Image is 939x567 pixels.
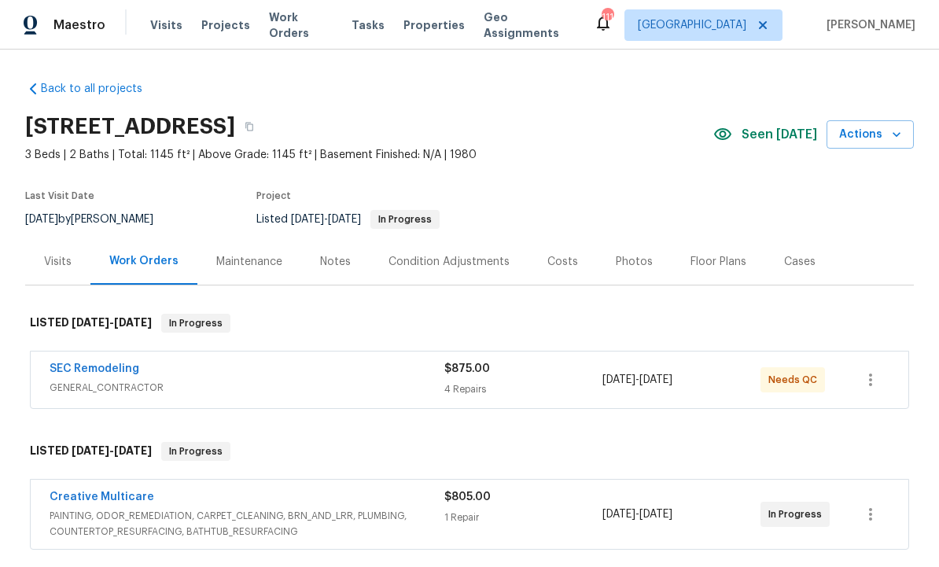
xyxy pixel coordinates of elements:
[256,214,440,225] span: Listed
[639,509,672,520] span: [DATE]
[235,112,263,141] button: Copy Address
[602,509,635,520] span: [DATE]
[827,120,914,149] button: Actions
[25,147,713,163] span: 3 Beds | 2 Baths | Total: 1145 ft² | Above Grade: 1145 ft² | Basement Finished: N/A | 1980
[768,372,823,388] span: Needs QC
[109,253,179,269] div: Work Orders
[256,191,291,201] span: Project
[639,374,672,385] span: [DATE]
[784,254,816,270] div: Cases
[114,445,152,456] span: [DATE]
[30,314,152,333] h6: LISTED
[616,254,653,270] div: Photos
[50,380,444,396] span: GENERAL_CONTRACTOR
[201,17,250,33] span: Projects
[50,508,444,539] span: PAINTING, ODOR_REMEDIATION, CARPET_CLEANING, BRN_AND_LRR, PLUMBING, COUNTERTOP_RESURFACING, BATHT...
[602,506,672,522] span: -
[25,119,235,134] h2: [STREET_ADDRESS]
[269,9,333,41] span: Work Orders
[638,17,746,33] span: [GEOGRAPHIC_DATA]
[30,442,152,461] h6: LISTED
[25,214,58,225] span: [DATE]
[25,81,176,97] a: Back to all projects
[25,210,172,229] div: by [PERSON_NAME]
[50,363,139,374] a: SEC Remodeling
[444,492,491,503] span: $805.00
[403,17,465,33] span: Properties
[690,254,746,270] div: Floor Plans
[44,254,72,270] div: Visits
[444,510,602,525] div: 1 Repair
[25,191,94,201] span: Last Visit Date
[50,492,154,503] a: Creative Multicare
[72,317,109,328] span: [DATE]
[291,214,361,225] span: -
[839,125,901,145] span: Actions
[602,372,672,388] span: -
[484,9,575,41] span: Geo Assignments
[53,17,105,33] span: Maestro
[820,17,915,33] span: [PERSON_NAME]
[291,214,324,225] span: [DATE]
[114,317,152,328] span: [DATE]
[742,127,817,142] span: Seen [DATE]
[150,17,182,33] span: Visits
[602,9,613,25] div: 111
[547,254,578,270] div: Costs
[444,363,490,374] span: $875.00
[163,315,229,331] span: In Progress
[216,254,282,270] div: Maintenance
[352,20,385,31] span: Tasks
[328,214,361,225] span: [DATE]
[602,374,635,385] span: [DATE]
[72,445,109,456] span: [DATE]
[768,506,828,522] span: In Progress
[25,298,914,348] div: LISTED [DATE]-[DATE]In Progress
[388,254,510,270] div: Condition Adjustments
[320,254,351,270] div: Notes
[444,381,602,397] div: 4 Repairs
[72,317,152,328] span: -
[72,445,152,456] span: -
[25,426,914,477] div: LISTED [DATE]-[DATE]In Progress
[163,444,229,459] span: In Progress
[372,215,438,224] span: In Progress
